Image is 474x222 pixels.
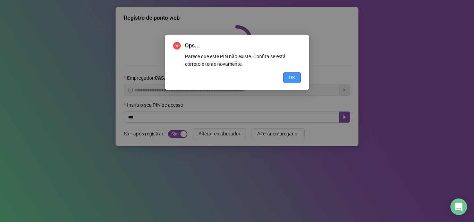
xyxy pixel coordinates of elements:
div: Parece que este PIN não existe. Confira se está correto e tente novamente. [185,53,301,68]
span: close-circle [173,42,181,50]
div: Open Intercom Messenger [450,198,467,215]
span: Ops... [185,42,301,50]
button: OK [283,72,301,83]
span: OK [289,74,295,81]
